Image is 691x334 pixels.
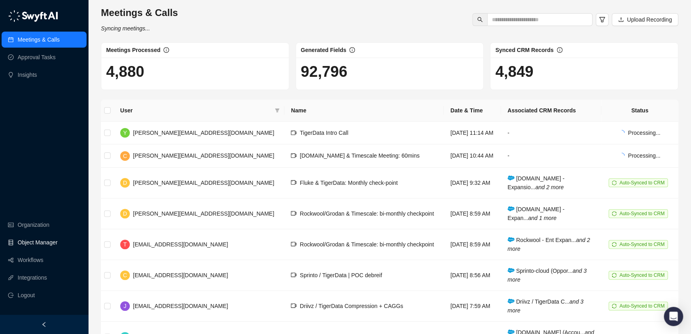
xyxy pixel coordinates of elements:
span: [PERSON_NAME][EMAIL_ADDRESS][DOMAIN_NAME] [133,152,274,159]
span: Meetings Processed [106,47,160,53]
span: T [123,240,127,249]
span: video-camera [291,272,296,278]
span: loading [618,129,626,137]
span: [EMAIL_ADDRESS][DOMAIN_NAME] [133,303,228,309]
span: info-circle [349,47,355,53]
span: upload [618,17,624,22]
span: Auto-Synced to CRM [619,180,665,186]
span: J [124,302,127,310]
td: [DATE] 9:32 AM [444,168,501,198]
span: Generated Fields [301,47,347,53]
span: Fluke & TigerData: Monthly check-point [300,180,397,186]
i: and 3 more [508,268,586,283]
span: Rockwool - Ent Expan... [508,237,590,252]
span: sync [612,242,616,247]
td: [DATE] 10:44 AM [444,144,501,167]
i: and 3 more [508,298,583,314]
span: Driivz / TigerData C... [508,298,583,314]
span: [PERSON_NAME][EMAIL_ADDRESS][DOMAIN_NAME] [133,130,274,136]
span: Sprinto / TigerData | POC debreif [300,272,382,278]
span: video-camera [291,210,296,216]
span: C [123,152,127,160]
span: Driivz / TigerData Compression + CAGGs [300,303,403,309]
h1: 4,849 [495,62,673,81]
span: left [41,322,47,327]
h3: Meetings & Calls [101,6,178,19]
span: Synced CRM Records [495,47,553,53]
span: sync [612,273,616,278]
span: Sprinto-cloud (Oppor... [508,268,586,283]
td: [DATE] 8:56 AM [444,260,501,291]
span: info-circle [557,47,562,53]
span: Rockwool/Grodan & Timescale: bi-monthly checkpoint [300,241,434,248]
span: sync [612,180,616,185]
a: Approval Tasks [18,49,56,65]
span: [PERSON_NAME][EMAIL_ADDRESS][DOMAIN_NAME] [133,180,274,186]
a: Meetings & Calls [18,32,60,48]
a: Object Manager [18,234,58,250]
img: logo-05li4sbe.png [8,10,58,22]
span: Auto-Synced to CRM [619,211,665,216]
th: Name [284,100,444,122]
span: video-camera [291,153,296,158]
span: sync [612,211,616,216]
span: video-camera [291,241,296,247]
th: Associated CRM Records [501,100,601,122]
span: [DOMAIN_NAME] & Timescale Meeting: 60mins [300,152,419,159]
i: and 2 more [508,237,590,252]
span: C [123,271,127,280]
h1: 92,796 [301,62,479,81]
span: search [477,17,483,22]
span: video-camera [291,303,296,308]
span: User [120,106,272,115]
span: Y [123,128,127,137]
span: video-camera [291,180,296,185]
span: [DOMAIN_NAME] - Expan... [508,206,564,221]
span: info-circle [163,47,169,53]
i: and 1 more [528,215,556,221]
span: Auto-Synced to CRM [619,242,665,247]
td: [DATE] 8:59 AM [444,229,501,260]
div: Open Intercom Messenger [664,307,683,326]
i: Syncing meetings... [101,25,150,32]
span: Processing... [628,130,660,136]
span: [EMAIL_ADDRESS][DOMAIN_NAME] [133,272,228,278]
th: Status [601,100,678,122]
span: Rockwool/Grodan & Timescale: bi-monthly checkpoint [300,210,434,217]
a: Organization [18,217,49,233]
a: Insights [18,67,37,83]
span: [DOMAIN_NAME] - Expansio... [508,175,564,190]
span: sync [612,304,616,308]
span: filter [275,108,280,113]
th: Date & Time [444,100,501,122]
a: Workflows [18,252,43,268]
span: logout [8,292,14,298]
span: [EMAIL_ADDRESS][DOMAIN_NAME] [133,241,228,248]
span: D [123,209,127,218]
span: TigerData Intro Call [300,130,348,136]
span: Auto-Synced to CRM [619,272,665,278]
span: [PERSON_NAME][EMAIL_ADDRESS][DOMAIN_NAME] [133,210,274,217]
span: filter [273,104,281,116]
span: Processing... [628,152,660,159]
span: D [123,178,127,187]
span: filter [599,16,605,23]
span: video-camera [291,130,296,136]
span: Logout [18,287,35,303]
td: - [501,122,601,144]
a: Integrations [18,270,47,286]
button: Upload Recording [612,13,678,26]
td: [DATE] 11:14 AM [444,122,501,144]
td: - [501,144,601,167]
i: and 2 more [535,184,564,190]
span: loading [618,152,626,160]
td: [DATE] 7:59 AM [444,291,501,322]
span: Auto-Synced to CRM [619,303,665,309]
td: [DATE] 8:59 AM [444,198,501,229]
h1: 4,880 [106,62,284,81]
span: Upload Recording [627,15,672,24]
